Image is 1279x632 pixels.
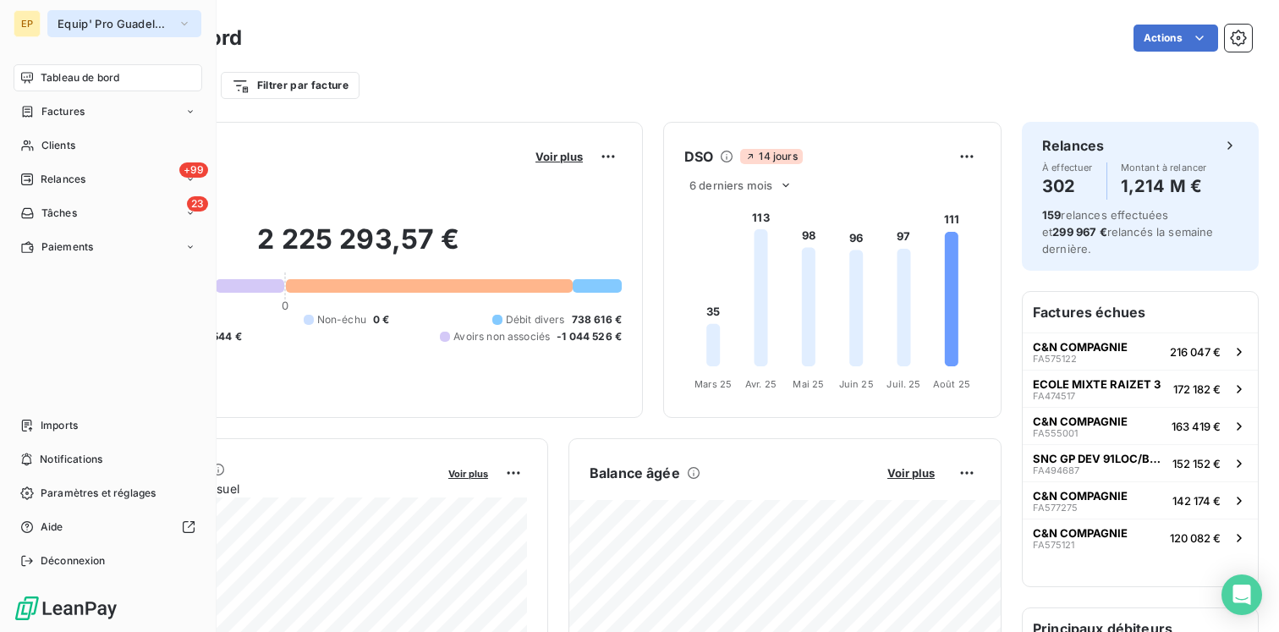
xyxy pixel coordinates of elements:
tspan: Juil. 25 [887,378,920,390]
span: Montant à relancer [1121,162,1207,173]
span: 299 967 € [1052,225,1106,239]
img: Logo LeanPay [14,595,118,622]
span: C&N COMPAGNIE [1033,415,1128,428]
span: Notifications [40,452,102,467]
a: Tableau de bord [14,64,202,91]
h6: Relances [1042,135,1104,156]
a: Imports [14,412,202,439]
span: 152 152 € [1172,457,1221,470]
span: Chiffre d'affaires mensuel [96,480,436,497]
h6: DSO [684,146,713,167]
span: relances effectuées et relancés la semaine dernière. [1042,208,1214,256]
span: 6 derniers mois [689,179,772,192]
span: SNC GP DEV 91LOC/BOULANGERIE KIAVUE ET FILS [1033,452,1166,465]
a: Paiements [14,234,202,261]
a: Factures [14,98,202,125]
span: 0 € [373,312,389,327]
span: FA577275 [1033,503,1078,513]
span: 738 616 € [572,312,622,327]
a: Paramètres et réglages [14,480,202,507]
span: ECOLE MIXTE RAIZET 3 [1033,377,1161,391]
span: À effectuer [1042,162,1093,173]
span: Non-échu [317,312,366,327]
button: C&N COMPAGNIEFA555001163 419 € [1023,407,1258,444]
span: Paiements [41,239,93,255]
span: Voir plus [887,466,935,480]
tspan: Mars 25 [694,378,732,390]
span: 0 [282,299,288,312]
h4: 1,214 M € [1121,173,1207,200]
span: 159 [1042,208,1061,222]
button: Voir plus [443,465,493,481]
span: 163 419 € [1172,420,1221,433]
span: Tableau de bord [41,70,119,85]
span: FA474517 [1033,391,1075,401]
span: C&N COMPAGNIE [1033,526,1128,540]
tspan: Avr. 25 [745,378,777,390]
span: Voir plus [535,150,583,163]
h6: Balance âgée [590,463,680,483]
span: Déconnexion [41,553,106,569]
span: 120 082 € [1170,531,1221,545]
button: SNC GP DEV 91LOC/BOULANGERIE KIAVUE ET FILSFA494687152 152 € [1023,444,1258,481]
span: Tâches [41,206,77,221]
span: Imports [41,418,78,433]
a: +99Relances [14,166,202,193]
button: ECOLE MIXTE RAIZET 3FA474517172 182 € [1023,370,1258,407]
span: Débit divers [506,312,565,327]
span: 216 047 € [1170,345,1221,359]
span: 172 182 € [1173,382,1221,396]
span: +99 [179,162,208,178]
h2: 2 225 293,57 € [96,223,622,273]
h6: Factures échues [1023,292,1258,332]
span: FA555001 [1033,428,1078,438]
tspan: Juin 25 [839,378,874,390]
span: Clients [41,138,75,153]
span: Voir plus [448,468,488,480]
span: FA575122 [1033,354,1077,364]
span: FA494687 [1033,465,1079,475]
span: 23 [187,196,208,212]
button: C&N COMPAGNIEFA577275142 174 € [1023,481,1258,519]
button: Voir plus [882,465,940,481]
button: C&N COMPAGNIEFA575122216 047 € [1023,332,1258,370]
button: Filtrer par facture [221,72,360,99]
a: 23Tâches [14,200,202,227]
span: C&N COMPAGNIE [1033,340,1128,354]
tspan: Août 25 [933,378,970,390]
div: EP [14,10,41,37]
span: Avoirs non associés [453,329,550,344]
a: Clients [14,132,202,159]
span: 142 174 € [1172,494,1221,508]
tspan: Mai 25 [793,378,824,390]
span: -1 044 526 € [557,329,622,344]
button: C&N COMPAGNIEFA575121120 082 € [1023,519,1258,556]
span: Relances [41,172,85,187]
button: Actions [1134,25,1218,52]
h4: 302 [1042,173,1093,200]
span: 14 jours [740,149,802,164]
span: Paramètres et réglages [41,486,156,501]
span: FA575121 [1033,540,1074,550]
span: Factures [41,104,85,119]
span: Aide [41,519,63,535]
span: C&N COMPAGNIE [1033,489,1128,503]
a: Aide [14,514,202,541]
div: Open Intercom Messenger [1221,574,1262,615]
button: Voir plus [530,149,588,164]
span: Equip' Pro Guadeloupe [58,17,171,30]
